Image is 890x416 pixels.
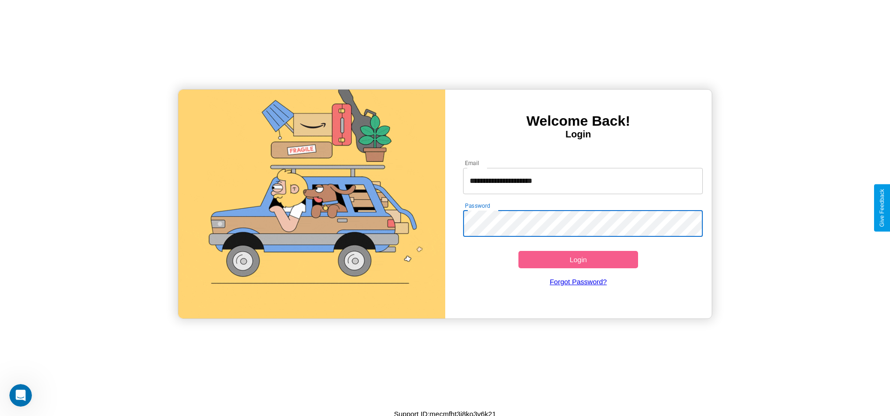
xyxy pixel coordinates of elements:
h3: Welcome Back! [445,113,712,129]
label: Password [465,202,490,210]
h4: Login [445,129,712,140]
button: Login [518,251,639,268]
div: Give Feedback [879,189,885,227]
iframe: Intercom live chat [9,384,32,407]
a: Forgot Password? [458,268,698,295]
label: Email [465,159,479,167]
img: gif [178,90,445,318]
